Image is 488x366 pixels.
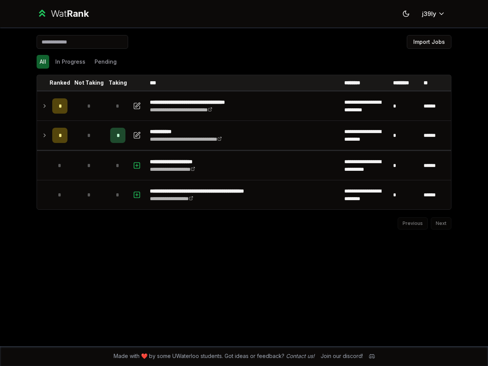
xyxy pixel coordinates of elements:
[67,8,89,19] span: Rank
[52,55,88,69] button: In Progress
[37,8,89,20] a: WatRank
[109,79,127,87] p: Taking
[321,352,363,360] div: Join our discord!
[37,55,49,69] button: All
[51,8,89,20] div: Wat
[422,9,436,18] span: j39ly
[416,7,451,21] button: j39ly
[74,79,104,87] p: Not Taking
[407,35,451,49] button: Import Jobs
[114,352,315,360] span: Made with ❤️ by some UWaterloo students. Got ideas or feedback?
[286,353,315,359] a: Contact us!
[50,79,70,87] p: Ranked
[91,55,120,69] button: Pending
